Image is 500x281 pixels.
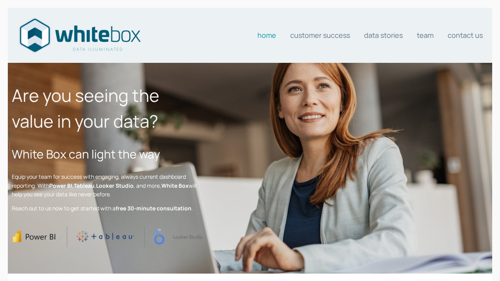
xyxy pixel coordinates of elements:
p: Equip your team for success with engaging, always current dashboard reporting. With , , , and mor... [12,173,203,199]
a: Data stories [364,27,403,43]
strong: free 30-minute consultation [116,205,191,212]
img: Data consultants [17,16,142,55]
strong: White Box [161,182,189,189]
a: Home [257,27,276,43]
strong: Tableau [74,182,95,189]
a: Team [417,27,434,43]
strong: Power BI [49,182,72,189]
a: Customer Success [290,27,350,43]
p: Reach out to us now to get started with a . [12,204,203,213]
h1: Are you seeing the value in your data? [12,82,203,134]
h2: White Box can light the way [12,145,203,163]
a: Contact us [448,27,483,43]
strong: Looker Studio [96,182,134,189]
